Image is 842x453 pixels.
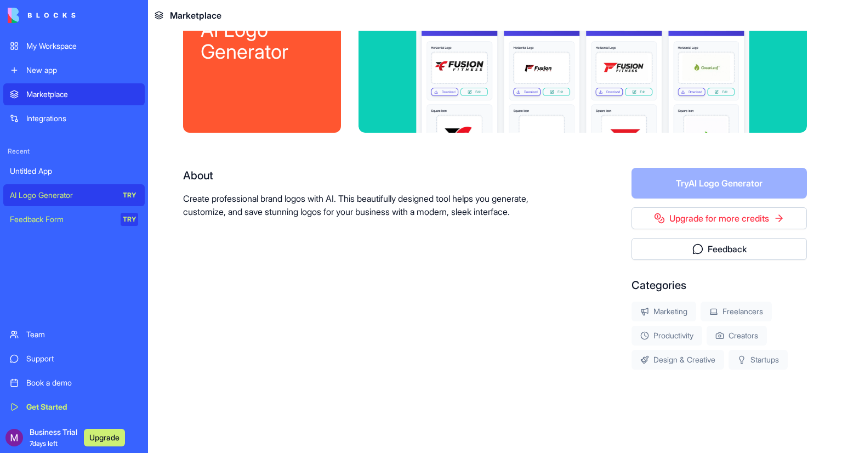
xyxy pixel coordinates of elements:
div: TRY [121,213,138,226]
span: 7 days left [30,439,58,448]
div: TRY [121,189,138,202]
div: Get Started [26,401,138,412]
div: Marketing [631,302,696,321]
a: Upgrade for more credits [631,207,807,229]
a: Support [3,348,145,370]
a: Feedback FormTRY [3,208,145,230]
span: Business Trial [30,427,77,449]
a: AI Logo GeneratorTRY [3,184,145,206]
img: ACg8ocJ5dS_SD4aiT6pc66Op_BFCOVyK9tJqqldCFm-3G8XxTKcTBA=s96-c [5,429,23,446]
a: Marketplace [3,83,145,105]
a: New app [3,59,145,81]
span: Recent [3,147,145,156]
img: logo [8,8,76,23]
a: Get Started [3,396,145,418]
div: Team [26,329,138,340]
a: Integrations [3,107,145,129]
div: Integrations [26,113,138,124]
div: AI Logo Generator [201,19,323,63]
div: Feedback Form [10,214,113,225]
div: About [183,168,561,183]
div: Creators [707,326,767,346]
div: AI Logo Generator [10,190,113,201]
div: Marketplace [26,89,138,100]
div: Book a demo [26,377,138,388]
button: Upgrade [84,429,125,446]
a: Untitled App [3,160,145,182]
div: Support [26,353,138,364]
div: New app [26,65,138,76]
span: Marketplace [170,9,221,22]
div: My Workspace [26,41,138,52]
div: Productivity [631,326,702,346]
div: Design & Creative [631,350,724,370]
a: Book a demo [3,372,145,394]
div: Categories [631,278,807,293]
button: Feedback [631,238,807,260]
div: Freelancers [701,302,772,321]
a: My Workspace [3,35,145,57]
div: Startups [729,350,788,370]
a: Team [3,324,145,346]
div: Untitled App [10,166,138,177]
p: Create professional brand logos with AI. This beautifully designed tool helps you generate, custo... [183,192,561,218]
